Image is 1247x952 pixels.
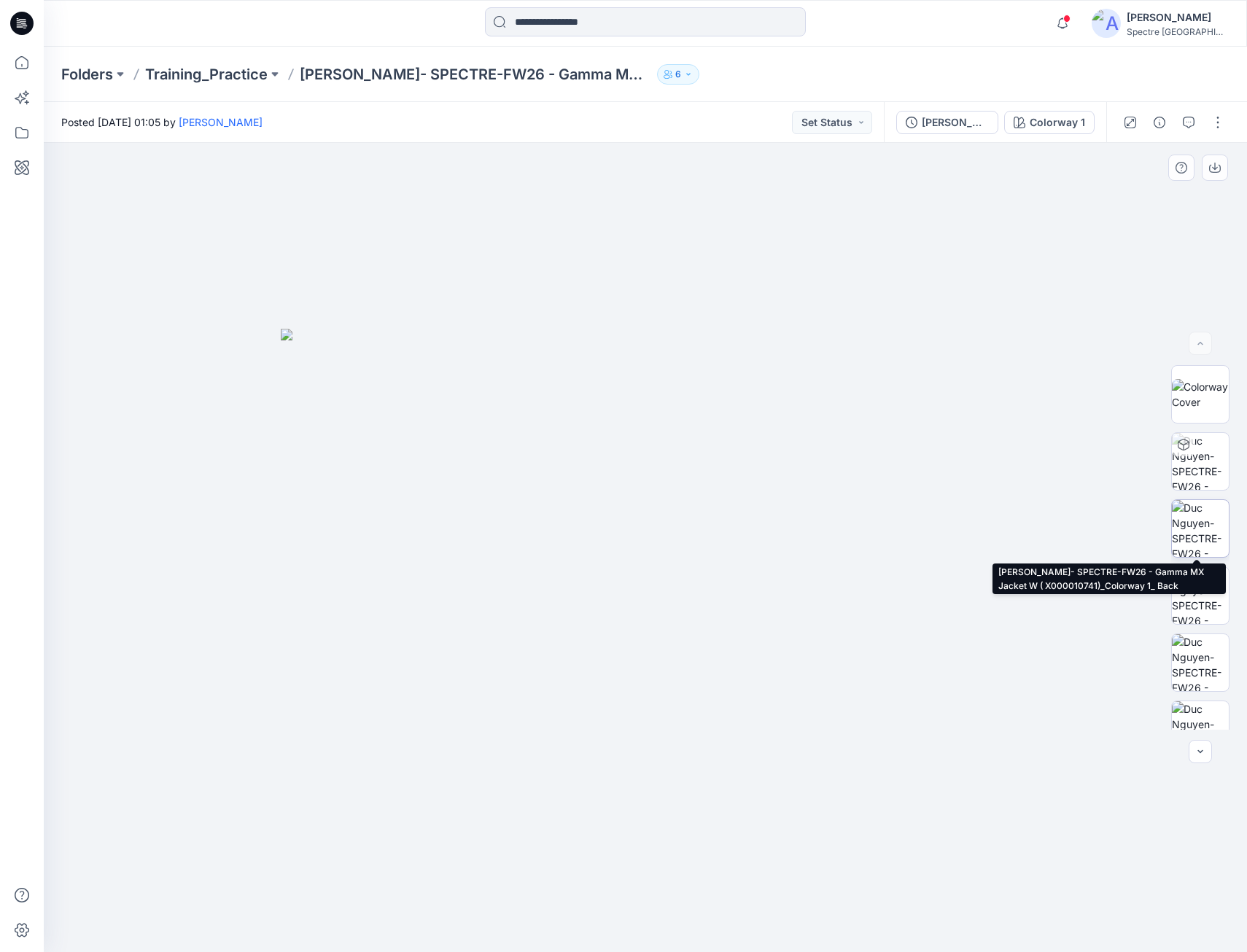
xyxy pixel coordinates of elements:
div: Colorway 1 [1030,114,1085,130]
button: [PERSON_NAME]- SPECTRE-FW26 - Gamma MX Jacket W ( X000010741) [896,111,998,134]
img: Duc Nguyen- SPECTRE-FW26 - Gamma MX Jacket W ( X000010741) Colorway 1 [1172,433,1229,490]
img: Duc Nguyen- SPECTRE-FW26 - Gamma MX Jacket W ( X000010741)_Colorway 1_Front [1172,701,1229,758]
button: Details [1148,111,1171,134]
p: 6 [675,66,681,82]
img: Duc Nguyen- SPECTRE-FW26 - Gamma MX Jacket W ( X000010741)_Colorway 1_Back [1172,634,1229,691]
img: eyJhbGciOiJIUzI1NiIsImtpZCI6IjAiLCJzbHQiOiJzZXMiLCJ0eXAiOiJKV1QifQ.eyJkYXRhIjp7InR5cGUiOiJzdG9yYW... [281,329,1010,952]
img: Colorway Cover [1172,379,1229,410]
a: Folders [61,64,113,85]
img: Duc Nguyen- SPECTRE-FW26 - Gamma MX Jacket W ( X000010741)_Colorway 1_ Back [1172,500,1229,557]
div: [PERSON_NAME]- SPECTRE-FW26 - Gamma MX Jacket W ( X000010741) [922,114,989,130]
img: avatar [1092,9,1121,38]
span: Posted [DATE] 01:05 by [61,114,263,130]
a: Training_Practice [145,64,268,85]
div: Spectre [GEOGRAPHIC_DATA] [1127,26,1229,37]
p: [PERSON_NAME]- SPECTRE-FW26 - Gamma MX Jacket W ( X000010741) [300,64,651,85]
button: 6 [657,64,699,85]
a: [PERSON_NAME] [179,116,263,128]
button: Colorway 1 [1004,111,1095,134]
div: [PERSON_NAME] [1127,9,1229,26]
img: Duc Nguyen- SPECTRE-FW26 - Gamma MX Jacket W ( X000010741)_Colorway 1_ Front [1172,567,1229,624]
